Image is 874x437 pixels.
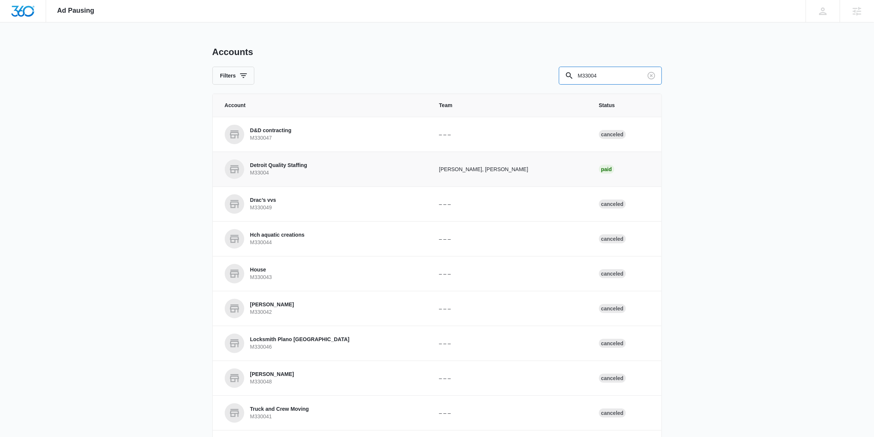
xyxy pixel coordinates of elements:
p: – – – [439,270,581,278]
p: – – – [439,235,581,243]
input: Search By Account Number [559,67,662,85]
span: Account [225,101,421,109]
p: [PERSON_NAME], [PERSON_NAME] [439,166,581,173]
div: Canceled [599,339,626,348]
span: Ad Pausing [57,7,94,15]
p: [PERSON_NAME] [250,301,294,309]
p: M330043 [250,274,272,281]
p: M330041 [250,413,309,421]
a: Detroit Quality StaffingM33004 [225,160,421,179]
a: D&D contractingM330047 [225,125,421,144]
p: M330046 [250,343,350,351]
span: Status [599,101,650,109]
a: [PERSON_NAME]M330042 [225,299,421,318]
p: Hch aquatic creations [250,231,305,239]
h1: Accounts [212,46,253,58]
div: Canceled [599,200,626,209]
a: Locksmith Plano [GEOGRAPHIC_DATA]M330046 [225,334,421,353]
p: – – – [439,305,581,313]
p: M330047 [250,134,291,142]
p: Detroit Quality Staffing [250,162,307,169]
div: Paid [599,165,614,174]
p: Truck and Crew Moving [250,406,309,413]
p: M330042 [250,309,294,316]
a: Hch aquatic creationsM330044 [225,229,421,249]
div: Canceled [599,130,626,139]
a: Drac’s vvsM330049 [225,194,421,214]
p: D&D contracting [250,127,291,134]
p: – – – [439,409,581,417]
p: – – – [439,340,581,348]
div: Canceled [599,374,626,383]
a: Truck and Crew MovingM330041 [225,403,421,423]
div: Canceled [599,269,626,278]
div: Canceled [599,234,626,243]
div: Canceled [599,409,626,418]
a: [PERSON_NAME]M330048 [225,368,421,388]
p: M330048 [250,378,294,386]
p: Drac’s vvs [250,197,276,204]
p: M33004 [250,169,307,177]
p: House [250,266,272,274]
p: M330044 [250,239,305,246]
span: Team [439,101,581,109]
p: – – – [439,200,581,208]
p: [PERSON_NAME] [250,371,294,378]
button: Filters [212,67,254,85]
p: Locksmith Plano [GEOGRAPHIC_DATA] [250,336,350,343]
p: – – – [439,374,581,382]
p: M330049 [250,204,276,212]
a: HouseM330043 [225,264,421,283]
p: – – – [439,131,581,139]
div: Canceled [599,304,626,313]
button: Clear [645,70,657,82]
